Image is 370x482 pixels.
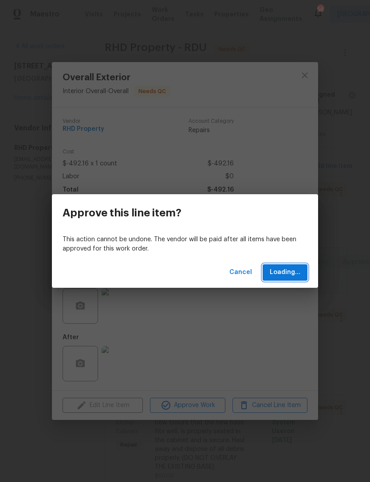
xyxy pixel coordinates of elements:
span: Loading... [270,267,300,278]
button: Cancel [226,264,256,281]
span: Cancel [229,267,252,278]
p: This action cannot be undone. The vendor will be paid after all items have been approved for this... [63,235,307,254]
h3: Approve this line item? [63,207,181,219]
button: Loading... [263,264,307,281]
